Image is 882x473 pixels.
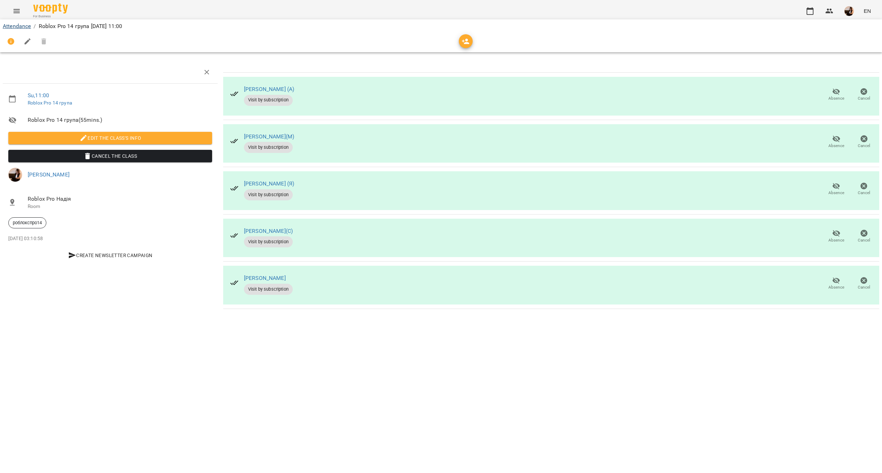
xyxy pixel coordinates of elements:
[828,284,844,290] span: Absence
[822,132,850,152] button: Absence
[858,284,870,290] span: Cancel
[858,237,870,243] span: Cancel
[864,7,871,15] span: EN
[822,274,850,293] button: Absence
[822,227,850,246] button: Absence
[244,286,293,292] span: Visit by subscription
[244,275,286,281] a: [PERSON_NAME]
[33,3,68,13] img: Voopty Logo
[850,227,878,246] button: Cancel
[8,249,212,262] button: Create Newsletter Campaign
[28,203,212,210] p: Room
[850,85,878,104] button: Cancel
[828,143,844,149] span: Absence
[828,190,844,196] span: Absence
[244,144,293,151] span: Visit by subscription
[858,95,870,101] span: Cancel
[8,150,212,162] button: Cancel the class
[244,97,293,103] span: Visit by subscription
[858,190,870,196] span: Cancel
[28,92,49,99] a: Su , 11:00
[14,152,207,160] span: Cancel the class
[858,143,870,149] span: Cancel
[28,195,212,203] span: Roblox Pro Надія
[28,100,72,106] a: Roblox Pro 14 група
[244,239,293,245] span: Visit by subscription
[850,180,878,199] button: Cancel
[244,228,293,234] a: [PERSON_NAME](С)
[9,220,46,226] span: роблокспро14
[39,22,122,30] p: Roblox Pro 14 група [DATE] 11:00
[850,132,878,152] button: Cancel
[8,217,46,228] div: роблокспро14
[3,22,879,30] nav: breadcrumb
[822,85,850,104] button: Absence
[3,23,31,29] a: Attendance
[8,168,22,182] img: f1c8304d7b699b11ef2dd1d838014dff.jpg
[34,22,36,30] li: /
[850,274,878,293] button: Cancel
[861,4,874,17] button: EN
[822,180,850,199] button: Absence
[14,134,207,142] span: Edit the class's Info
[244,192,293,198] span: Visit by subscription
[844,6,854,16] img: f1c8304d7b699b11ef2dd1d838014dff.jpg
[244,86,294,92] a: [PERSON_NAME] (А)
[8,235,212,242] p: [DATE] 03:10:58
[244,133,294,140] a: [PERSON_NAME](М)
[28,171,70,178] a: [PERSON_NAME]
[828,237,844,243] span: Absence
[8,132,212,144] button: Edit the class's Info
[828,95,844,101] span: Absence
[244,180,294,187] a: [PERSON_NAME] (Я)
[8,3,25,19] button: Menu
[33,14,68,19] span: For Business
[28,116,212,124] span: Roblox Pro 14 група ( 55 mins. )
[11,251,209,260] span: Create Newsletter Campaign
